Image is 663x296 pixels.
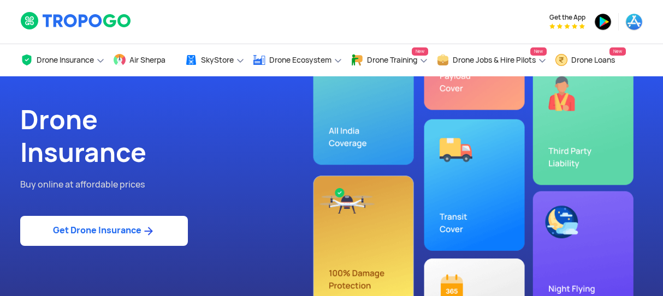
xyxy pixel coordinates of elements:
[625,13,643,31] img: ic_appstore.png
[129,56,165,64] span: Air Sherpa
[367,56,417,64] span: Drone Training
[269,56,331,64] span: Drone Ecosystem
[609,47,626,56] span: New
[436,44,547,76] a: Drone Jobs & Hire PilotsNew
[253,44,342,76] a: Drone Ecosystem
[20,216,188,246] a: Get Drone Insurance
[549,23,585,29] img: App Raking
[549,13,585,22] span: Get the App
[113,44,176,76] a: Air Sherpa
[594,13,612,31] img: ic_playstore.png
[37,56,94,64] span: Drone Insurance
[20,44,105,76] a: Drone Insurance
[141,225,155,238] img: ic_arrow_forward_blue.svg
[555,44,626,76] a: Drone LoansNew
[185,44,245,76] a: SkyStore
[453,56,536,64] span: Drone Jobs & Hire Pilots
[20,11,132,30] img: logoHeader.svg
[201,56,234,64] span: SkyStore
[571,56,615,64] span: Drone Loans
[20,104,323,169] h1: Drone Insurance
[20,178,323,192] p: Buy online at affordable prices
[351,44,428,76] a: Drone TrainingNew
[412,47,428,56] span: New
[530,47,547,56] span: New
